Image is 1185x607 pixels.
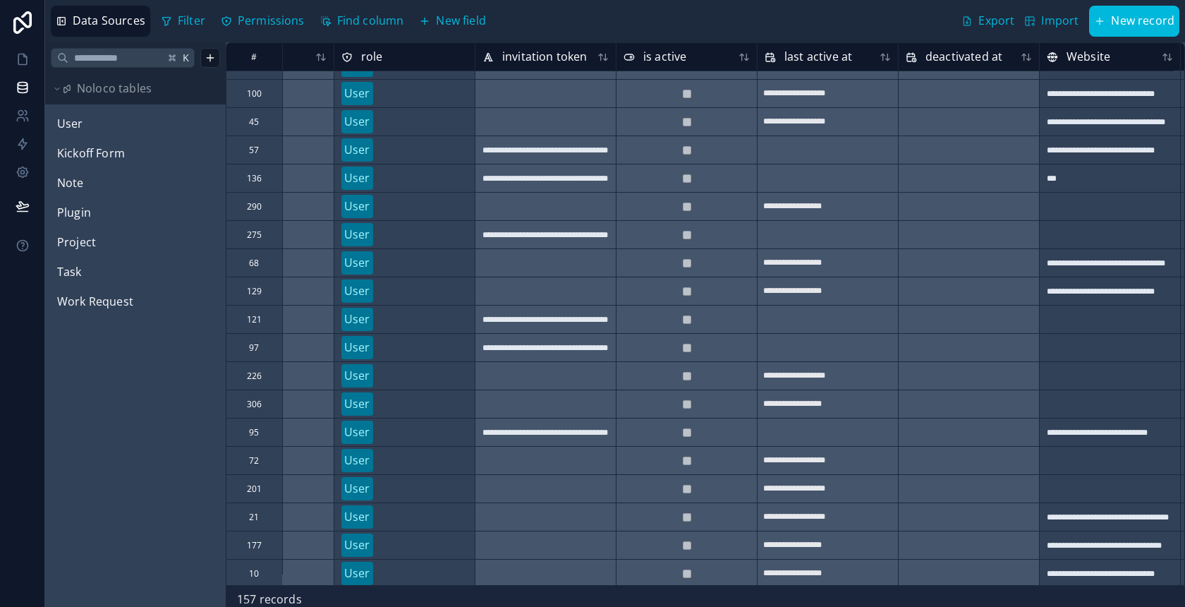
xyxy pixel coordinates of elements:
span: Plugin [57,204,91,222]
div: 95 [249,426,259,438]
span: Note [57,174,84,193]
a: Task [57,263,171,282]
span: Filter [178,12,205,30]
div: 57 [249,144,259,155]
button: Export [956,6,1019,37]
div: 201 [247,483,262,494]
span: is active [643,47,686,66]
button: Noloco tables [51,79,212,99]
a: Work Request [57,293,171,311]
div: 306 [247,398,262,409]
span: Website [1066,47,1110,66]
div: User [344,479,370,498]
span: Project [57,234,96,252]
div: User [344,140,370,159]
span: Permissions [238,12,305,30]
div: 45 [249,116,259,127]
a: Note [57,174,171,193]
div: Plugin [51,202,220,224]
span: Work Request [57,293,133,311]
div: User [344,282,370,300]
div: User [344,451,370,469]
button: New field [414,7,490,35]
span: New field [436,12,485,30]
span: Kickoff Form [57,145,125,163]
span: role [361,47,383,66]
div: 21 [249,511,259,522]
div: User [344,253,370,272]
div: 97 [249,342,259,353]
div: Note [51,172,220,195]
span: Task [57,263,82,282]
a: User [57,115,171,133]
div: 290 [247,200,262,212]
div: Kickoff Form [51,143,220,165]
div: User [51,113,220,136]
div: User [344,310,370,328]
div: User [344,507,370,526]
span: Noloco tables [77,80,152,98]
button: Find column [315,7,409,35]
div: User [344,366,370,385]
button: Permissions [216,7,310,35]
span: Data Sources [73,12,145,30]
span: K [181,52,191,62]
div: Project [51,232,220,254]
span: invitation token [502,47,588,66]
div: User [344,197,370,215]
div: 100 [247,88,262,99]
span: last active at [784,47,852,66]
button: New record [1089,6,1179,37]
div: User [344,395,370,413]
div: 136 [247,172,262,184]
div: Task [51,261,220,284]
button: Import [1019,6,1083,37]
div: 72 [249,455,259,466]
div: 226 [247,370,262,381]
a: Plugin [57,204,171,222]
a: Kickoff Form [57,145,171,163]
div: 10 [249,567,259,579]
span: Import [1041,12,1078,30]
span: deactivated at [925,47,1002,66]
div: # [237,52,272,62]
span: Find column [337,12,404,30]
button: Filter [156,7,210,35]
div: User [344,56,370,74]
span: User [57,115,83,133]
div: User [344,225,370,244]
div: User [344,112,370,131]
div: User [344,338,370,356]
div: User [344,536,370,554]
div: Work Request [51,291,220,313]
a: New record [1083,6,1179,37]
span: Export [978,12,1014,30]
span: New record [1111,12,1174,30]
div: 120 [247,59,262,71]
div: 68 [249,257,259,268]
div: 129 [247,285,262,296]
a: Permissions [216,7,315,35]
div: User [344,84,370,102]
div: 275 [247,229,262,240]
div: 177 [247,539,262,551]
div: 121 [247,313,262,325]
button: Data Sources [51,6,150,37]
div: User [344,169,370,187]
a: Project [57,234,171,252]
div: User [344,564,370,582]
div: User [344,423,370,441]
